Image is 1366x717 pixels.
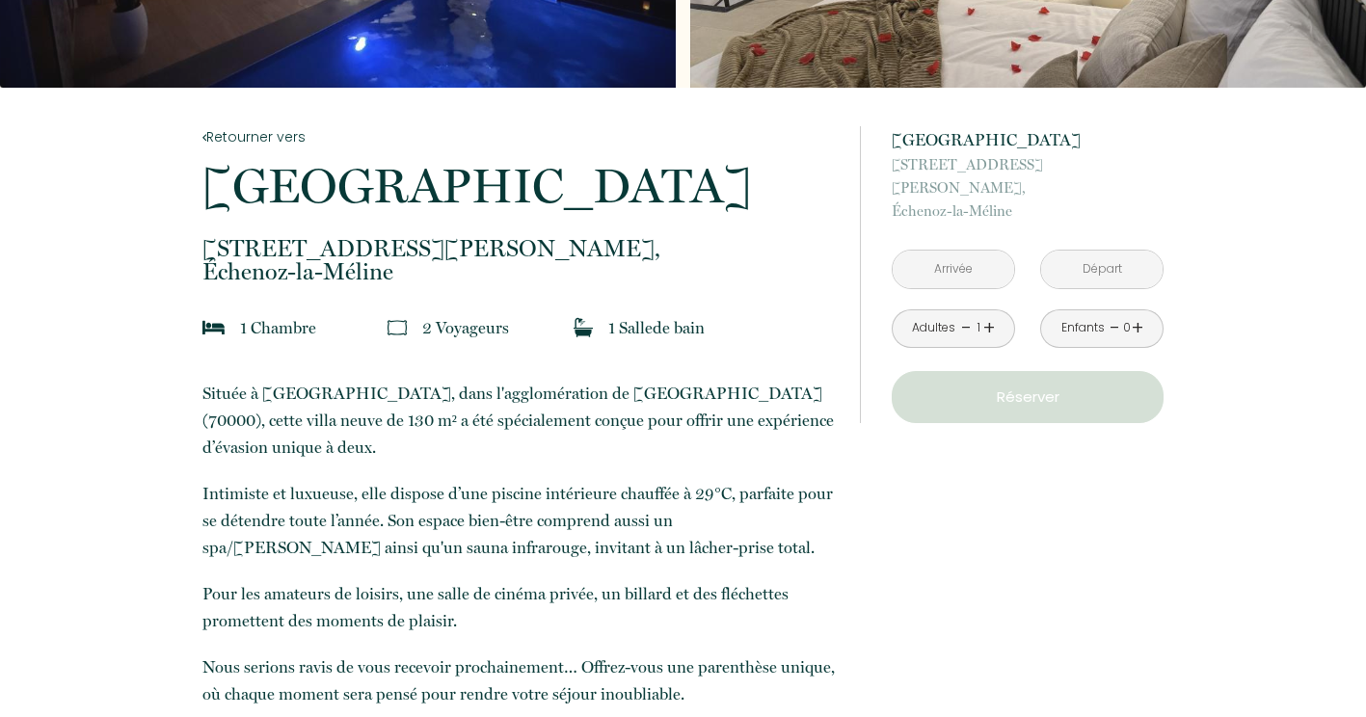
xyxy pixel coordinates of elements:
[202,480,835,561] p: Intimiste et luxueuse, elle dispose d’une piscine intérieure chauffée à 29°C, parfaite pour se dé...
[1122,319,1132,337] div: 0
[202,580,835,634] p: Pour les amateurs de loisirs, une salle de cinéma privée, un billard et des fléchettes promettent...
[898,385,1157,409] p: Réserver
[240,314,316,341] p: 1 Chambre
[892,371,1164,423] button: Réserver
[202,237,835,283] p: Échenoz-la-Méline
[202,653,835,707] p: Nous serions ravis de vous recevoir prochainement… Offrez-vous une parenthèse unique, où chaque m...
[388,318,407,337] img: guests
[202,237,835,260] span: [STREET_ADDRESS][PERSON_NAME],
[1132,313,1143,343] a: +
[983,313,995,343] a: +
[202,126,835,147] a: Retourner vers
[893,251,1014,288] input: Arrivée
[502,318,509,337] span: s
[892,153,1164,199] span: [STREET_ADDRESS][PERSON_NAME],
[1110,313,1120,343] a: -
[961,313,972,343] a: -
[202,380,835,461] p: Située à [GEOGRAPHIC_DATA], dans l'agglomération de [GEOGRAPHIC_DATA] (70000), cette villa neuve ...
[1041,251,1163,288] input: Départ
[202,162,835,210] p: [GEOGRAPHIC_DATA]
[974,319,983,337] div: 1
[892,126,1164,153] p: [GEOGRAPHIC_DATA]
[892,153,1164,223] p: Échenoz-la-Méline
[1061,319,1105,337] div: Enfants
[912,319,955,337] div: Adultes
[608,314,705,341] p: 1 Salle de bain
[422,314,509,341] p: 2 Voyageur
